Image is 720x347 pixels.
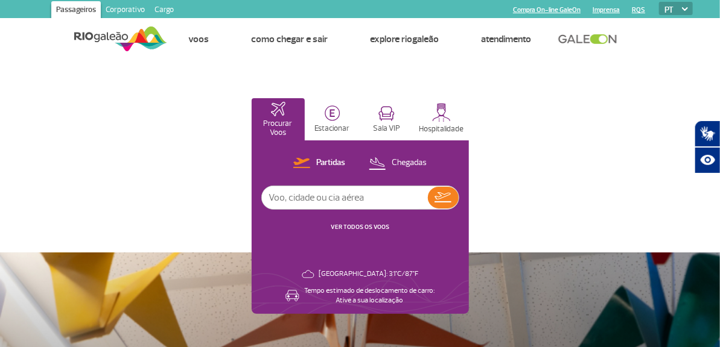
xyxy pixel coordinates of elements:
button: Abrir tradutor de língua de sinais. [695,120,720,147]
a: Compra On-line GaleOn [513,6,581,14]
p: Procurar Voos [258,119,299,137]
img: vipRoom.svg [378,106,395,121]
p: Partidas [316,157,345,169]
div: Plugin de acessibilidade da Hand Talk. [695,120,720,173]
button: Partidas [290,155,349,171]
p: Tempo estimado de deslocamento de carro: Ative a sua localização [304,286,435,305]
p: Sala VIP [373,124,400,133]
input: Voo, cidade ou cia aérea [262,186,428,209]
button: Abrir recursos assistivos. [695,147,720,173]
a: Como chegar e sair [251,33,328,45]
a: RQS [632,6,645,14]
button: Hospitalidade [415,98,469,140]
a: Corporativo [101,1,150,20]
p: Hospitalidade [419,125,464,134]
p: Chegadas [392,157,427,169]
p: Estacionar [315,124,350,133]
a: Explore RIOgaleão [370,33,439,45]
img: carParkingHome.svg [325,105,340,121]
p: [GEOGRAPHIC_DATA]: 31°C/87°F [319,269,419,279]
img: hospitality.svg [432,103,451,122]
a: VER TODOS OS VOOS [331,223,389,231]
a: Voos [188,33,209,45]
img: airplaneHomeActive.svg [271,102,285,116]
button: Sala VIP [360,98,413,140]
button: Estacionar [306,98,359,140]
button: Procurar Voos [252,98,305,140]
button: Chegadas [365,155,430,171]
a: Atendimento [481,33,531,45]
a: Passageiros [51,1,101,20]
a: Cargo [150,1,179,20]
a: Imprensa [593,6,620,14]
button: VER TODOS OS VOOS [327,222,393,232]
